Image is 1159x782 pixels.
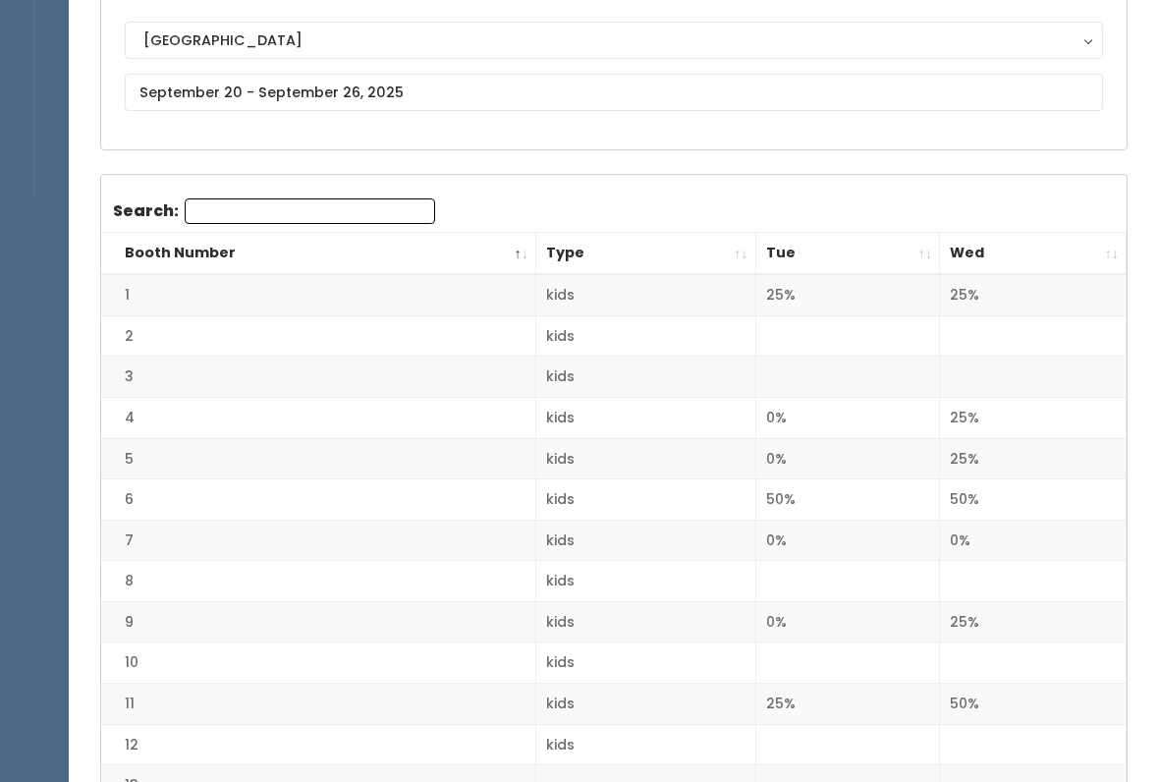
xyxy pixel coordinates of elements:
td: kids [536,398,756,439]
td: 7 [101,520,536,561]
td: 25% [940,438,1127,479]
td: 10 [101,642,536,684]
td: 6 [101,479,536,521]
td: 0% [755,601,940,642]
td: 1 [101,274,536,315]
td: 9 [101,601,536,642]
td: 5 [101,438,536,479]
td: kids [536,357,756,398]
td: kids [536,274,756,315]
td: 25% [755,274,940,315]
td: 50% [940,684,1127,725]
input: Search: [185,198,435,224]
td: 25% [755,684,940,725]
td: kids [536,642,756,684]
td: kids [536,601,756,642]
td: kids [536,684,756,725]
th: Type: activate to sort column ascending [536,233,756,275]
td: 0% [755,438,940,479]
td: 50% [755,479,940,521]
td: 25% [940,274,1127,315]
th: Tue: activate to sort column ascending [755,233,940,275]
td: 0% [940,520,1127,561]
th: Wed: activate to sort column ascending [940,233,1127,275]
button: [GEOGRAPHIC_DATA] [125,22,1103,59]
input: September 20 - September 26, 2025 [125,74,1103,111]
th: Booth Number: activate to sort column descending [101,233,536,275]
td: 12 [101,724,536,765]
td: 0% [755,398,940,439]
td: kids [536,438,756,479]
td: 11 [101,684,536,725]
label: Search: [113,198,435,224]
td: 0% [755,520,940,561]
td: 2 [101,315,536,357]
td: 4 [101,398,536,439]
td: kids [536,561,756,602]
td: kids [536,520,756,561]
td: 50% [940,479,1127,521]
td: 25% [940,601,1127,642]
div: [GEOGRAPHIC_DATA] [143,29,1084,51]
td: kids [536,724,756,765]
td: 3 [101,357,536,398]
td: kids [536,315,756,357]
td: 25% [940,398,1127,439]
td: kids [536,479,756,521]
td: 8 [101,561,536,602]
